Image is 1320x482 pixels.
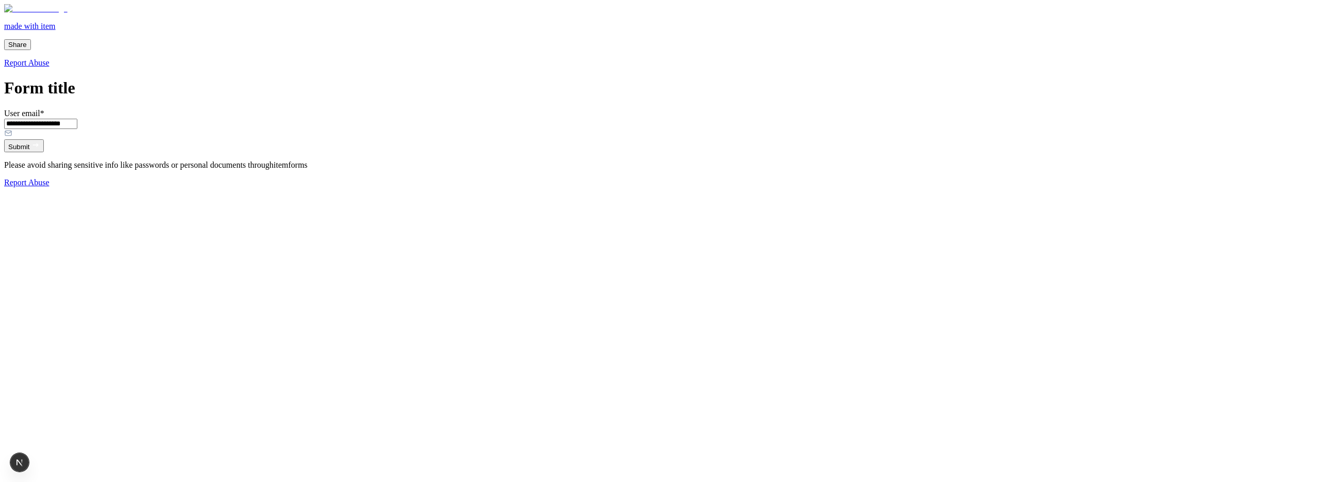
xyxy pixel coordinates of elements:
[4,160,1316,170] p: Please avoid sharing sensitive info like passwords or personal documents through forms
[274,160,288,169] span: item
[4,178,1316,187] a: Report Abuse
[4,39,31,50] button: Share
[4,58,1316,68] a: Report Abuse
[4,139,44,152] button: Submit
[4,78,1316,98] h1: Form title
[4,109,44,118] label: User email
[4,22,1316,31] p: made with item
[4,4,1316,31] a: made with item
[4,4,68,13] img: Item Brain Logo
